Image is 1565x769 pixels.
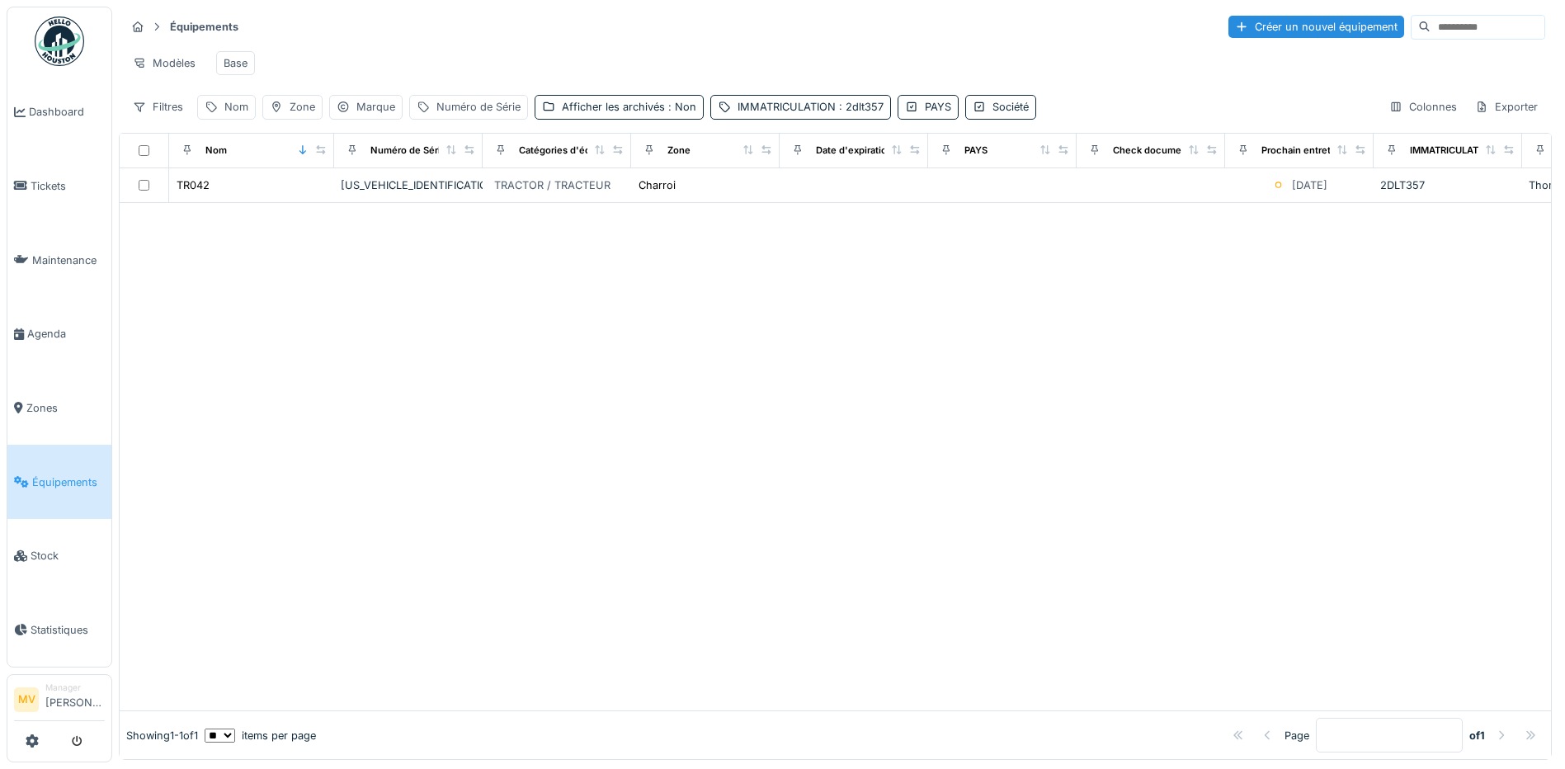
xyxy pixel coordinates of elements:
[1285,728,1309,743] div: Page
[35,17,84,66] img: Badge_color-CXgf-gQk.svg
[1261,144,1345,158] div: Prochain entretien
[31,178,105,194] span: Tickets
[177,177,210,193] div: TR042
[816,144,893,158] div: Date d'expiration
[1382,95,1464,119] div: Colonnes
[836,101,884,113] span: : 2dlt357
[738,99,884,115] div: IMMATRICULATION
[7,223,111,297] a: Maintenance
[32,474,105,490] span: Équipements
[45,682,105,717] li: [PERSON_NAME]
[667,144,691,158] div: Zone
[29,104,105,120] span: Dashboard
[45,682,105,694] div: Manager
[639,177,676,193] div: Charroi
[125,51,203,75] div: Modèles
[224,55,247,71] div: Base
[964,144,988,158] div: PAYS
[665,101,696,113] span: : Non
[341,177,476,193] div: [US_VEHICLE_IDENTIFICATION_NUMBER]
[14,687,39,712] li: MV
[7,75,111,149] a: Dashboard
[370,144,446,158] div: Numéro de Série
[26,400,105,416] span: Zones
[1113,144,1213,158] div: Check document date
[925,99,951,115] div: PAYS
[205,144,227,158] div: Nom
[1380,177,1516,193] div: 2DLT357
[205,728,316,743] div: items per page
[1468,95,1545,119] div: Exporter
[562,99,696,115] div: Afficher les archivés
[356,99,395,115] div: Marque
[7,519,111,593] a: Stock
[7,149,111,224] a: Tickets
[7,593,111,668] a: Statistiques
[992,99,1029,115] div: Société
[31,622,105,638] span: Statistiques
[125,95,191,119] div: Filtres
[1410,144,1496,158] div: IMMATRICULATION
[32,252,105,268] span: Maintenance
[163,19,245,35] strong: Équipements
[519,144,634,158] div: Catégories d'équipement
[494,177,610,193] div: TRACTOR / TRACTEUR
[1292,177,1327,193] div: [DATE]
[7,297,111,371] a: Agenda
[7,371,111,446] a: Zones
[224,99,248,115] div: Nom
[1469,728,1485,743] strong: of 1
[27,326,105,342] span: Agenda
[126,728,198,743] div: Showing 1 - 1 of 1
[1228,16,1404,38] div: Créer un nouvel équipement
[31,548,105,564] span: Stock
[7,445,111,519] a: Équipements
[14,682,105,721] a: MV Manager[PERSON_NAME]
[436,99,521,115] div: Numéro de Série
[290,99,315,115] div: Zone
